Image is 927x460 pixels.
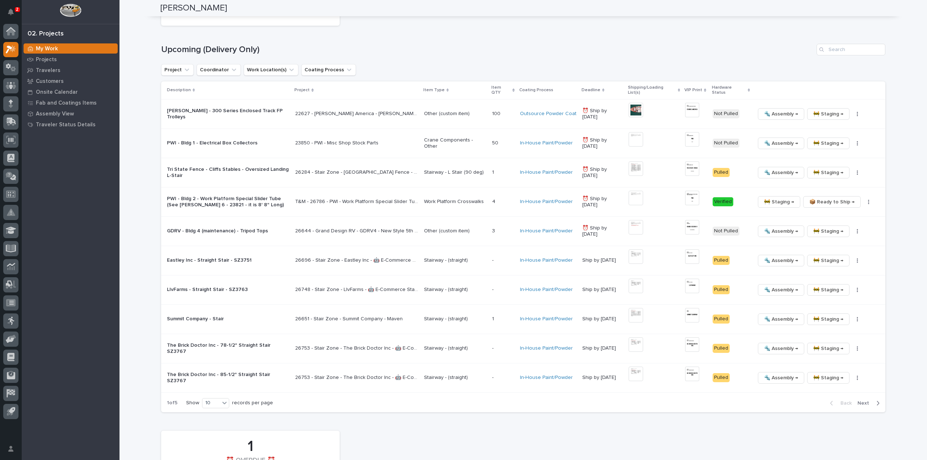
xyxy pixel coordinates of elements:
[807,372,850,384] button: 🚧 Staging →
[232,400,273,406] p: records per page
[167,140,289,146] p: PWI - Bldg 1 - Electrical Box Collectors
[758,284,804,296] button: 🔩 Assembly →
[807,225,850,237] button: 🚧 Staging →
[22,65,119,76] a: Travelers
[424,169,486,176] p: Stairway - L Stair (90 deg)
[295,227,420,234] p: 26644 - Grand Design RV - GDRV4 - New Style 5th Wheel Tri-Pod Tops (4)
[764,110,798,118] span: 🔩 Assembly →
[492,285,495,293] p: -
[582,166,623,179] p: ⏰ Ship by [DATE]
[713,227,739,236] div: Not Pulled
[813,315,843,324] span: 🚧 Staging →
[807,313,850,325] button: 🚧 Staging →
[519,86,553,94] p: Coating Process
[424,137,486,149] p: Crane Components - Other
[817,44,885,55] div: Search
[520,375,573,381] a: In-House Paint/Powder
[167,342,289,355] p: The Brick Doctor Inc - 78-1/2" Straight Stair SZ3767
[22,76,119,86] a: Customers
[582,225,623,237] p: ⏰ Ship by [DATE]
[22,119,119,130] a: Traveler Status Details
[244,64,298,76] button: Work Location(s)
[492,344,495,351] p: -
[803,196,861,208] button: 📦 Ready to Ship →
[36,67,60,74] p: Travelers
[713,168,730,177] div: Pulled
[167,228,289,234] p: GDRV - Bldg 4 (maintenance) - Tripod Tops
[764,286,798,294] span: 🔩 Assembly →
[36,100,97,106] p: Fab and Coatings Items
[424,199,486,205] p: Work Platform Crosswalks
[22,54,119,65] a: Projects
[582,108,623,120] p: ⏰ Ship by [DATE]
[161,363,885,392] tr: The Brick Doctor Inc - 85-1/2" Straight Stair SZ376726753 - Stair Zone - The Brick Doctor Inc - 🤖...
[582,257,623,263] p: Ship by [DATE]
[758,372,804,384] button: 🔩 Assembly →
[520,111,576,117] a: Outsource Powder Coat
[824,400,855,406] button: Back
[161,64,194,76] button: Project
[582,375,623,381] p: Ship by [DATE]
[628,84,676,97] p: Shipping/Loading List(s)
[36,78,64,85] p: Customers
[520,345,573,351] a: In-House Paint/Powder
[161,45,814,55] h1: Upcoming (Delivery Only)
[161,304,885,334] tr: Summit Company - Stair26651 - Stair Zone - Summit Company - Maven26651 - Stair Zone - Summit Comp...
[764,168,798,177] span: 🔩 Assembly →
[161,275,885,304] tr: LIvFarms - Straight Stair - SZ376326748 - Stair Zone - LIvFarms - 🤖 E-Commerce Stair Order26748 -...
[161,187,885,216] tr: PWI - Bldg 2 - Work Platform Special Slider Tube (See [PERSON_NAME] 6 - 23821 - it is 8' 8" Long)...
[16,7,18,12] p: 2
[295,315,404,322] p: 26651 - Stair Zone - Summit Company - Maven
[295,139,380,146] p: 23850 - PWI - Misc Shop Stock Parts
[60,4,81,17] img: Workspace Logo
[492,227,496,234] p: 3
[22,86,119,97] a: Onsite Calendar
[520,257,573,263] a: In-House Paint/Powder
[764,315,798,324] span: 🔩 Assembly →
[713,197,733,206] div: Verified
[9,9,18,20] div: Notifications2
[22,43,119,54] a: My Work
[764,198,794,206] span: 🚧 Staging →
[167,372,289,384] p: The Brick Doctor Inc - 85-1/2" Straight Stair SZ3767
[582,316,623,322] p: Ship by [DATE]
[424,375,486,381] p: Stairway - (straight)
[582,86,600,94] p: Deadline
[167,108,289,120] p: [PERSON_NAME] - 300 Series Enclosed Track FP Trolleys
[36,111,74,117] p: Assembly View
[36,89,78,96] p: Onsite Calendar
[807,255,850,266] button: 🚧 Staging →
[492,256,495,263] p: -
[713,373,730,382] div: Pulled
[713,285,730,294] div: Pulled
[813,139,843,148] span: 🚧 Staging →
[758,255,804,266] button: 🔩 Assembly →
[764,344,798,353] span: 🔩 Assembly →
[520,228,573,234] a: In-House Paint/Powder
[713,109,739,118] div: Not Pulled
[423,86,445,94] p: Item Type
[492,315,495,322] p: 1
[809,198,855,206] span: 📦 Ready to Ship →
[520,287,573,293] a: In-House Paint/Powder
[295,197,420,205] p: T&M - 26786 - PWI - Work Platform Special Slider Tube (See Brinkley 6 - 23821 - it is 8' 8 Long)
[712,84,746,97] p: Hardware Status
[713,315,730,324] div: Pulled
[161,99,885,128] tr: [PERSON_NAME] - 300 Series Enclosed Track FP Trolleys22627 - [PERSON_NAME] America - [PERSON_NAME...
[161,246,885,275] tr: Eastley Inc - Straight Stair - SZ375126696 - Stair Zone - Eastley Inc - 🤖 E-Commerce Stair Order2...
[160,3,227,13] h2: [PERSON_NAME]
[424,257,486,263] p: Stairway - (straight)
[295,285,420,293] p: 26748 - Stair Zone - LIvFarms - 🤖 E-Commerce Stair Order
[3,4,18,20] button: Notifications
[520,169,573,176] a: In-House Paint/Powder
[758,225,804,237] button: 🔩 Assembly →
[813,256,843,265] span: 🚧 Staging →
[28,30,64,38] div: 02. Projects
[520,140,573,146] a: In-House Paint/Powder
[161,394,183,412] p: 1 of 5
[855,400,885,406] button: Next
[161,158,885,187] tr: Tri State Fence - Cliffs Stables - Oversized Landing L-Stair26284 - Stair Zone - [GEOGRAPHIC_DATA...
[167,287,289,293] p: LIvFarms - Straight Stair - SZ3763
[758,138,804,149] button: 🔩 Assembly →
[713,344,730,353] div: Pulled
